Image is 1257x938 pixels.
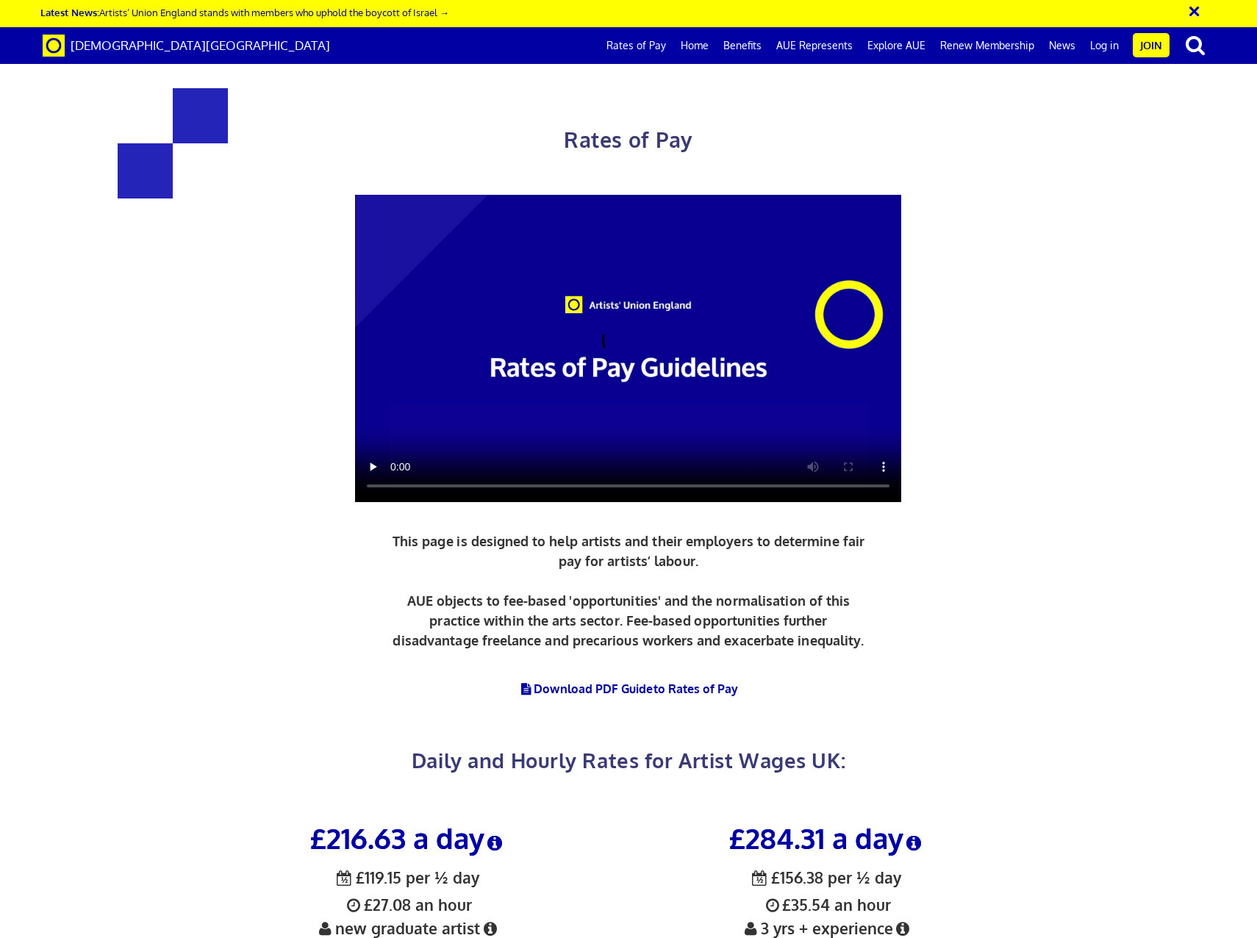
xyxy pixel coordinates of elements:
strong: Latest News: [40,6,99,18]
span: Rates of Pay [564,126,692,153]
span: to Rates of Pay [653,681,739,696]
a: Brand [DEMOGRAPHIC_DATA][GEOGRAPHIC_DATA] [32,27,341,64]
a: Home [673,27,716,64]
h3: £216.63 a day [209,823,606,853]
a: Download PDF Guideto Rates of Pay [519,681,739,696]
span: £27.08 an hour new graduate artist [315,867,500,938]
a: Latest News:Artists’ Union England stands with members who uphold the boycott of Israel → [40,6,449,18]
span: ½ [756,862,763,895]
p: This page is designed to help artists and their employers to determine fair pay for artists’ labo... [389,531,869,651]
a: Explore AUE [860,27,933,64]
a: Log in [1083,27,1126,64]
a: Benefits [716,27,769,64]
h3: £284.31 a day [628,823,1025,853]
span: £156.38 per ½ day [752,867,901,887]
span: ½ [341,862,348,895]
span: [DEMOGRAPHIC_DATA][GEOGRAPHIC_DATA] [71,37,330,53]
span: Daily and Hourly Rates for Artist Wages UK: [412,748,845,773]
a: News [1042,27,1083,64]
span: £35.54 an hour 3 yrs + experience [741,867,913,938]
a: Renew Membership [933,27,1042,64]
button: search [1172,29,1218,60]
a: Join [1133,33,1170,57]
a: AUE Represents [769,27,860,64]
span: £119.15 per ½ day [337,867,479,887]
a: Rates of Pay [599,27,673,64]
